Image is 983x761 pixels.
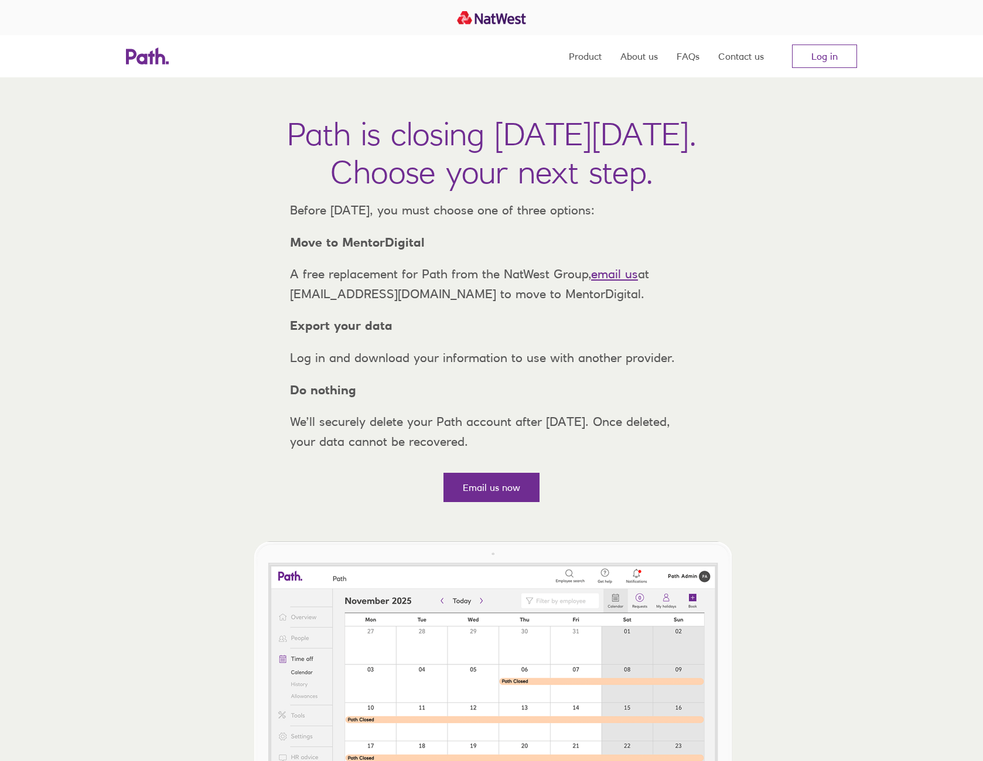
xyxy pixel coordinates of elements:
p: We’ll securely delete your Path account after [DATE]. Once deleted, your data cannot be recovered. [281,412,702,451]
a: Email us now [443,473,540,502]
h1: Path is closing [DATE][DATE]. Choose your next step. [287,115,697,191]
strong: Export your data [290,318,392,333]
a: Log in [792,45,857,68]
a: FAQs [677,35,699,77]
a: Contact us [718,35,764,77]
p: Log in and download your information to use with another provider. [281,348,702,368]
a: email us [591,267,638,281]
a: Product [569,35,602,77]
a: About us [620,35,658,77]
p: Before [DATE], you must choose one of three options: [281,200,702,220]
strong: Do nothing [290,383,356,397]
strong: Move to MentorDigital [290,235,425,250]
p: A free replacement for Path from the NatWest Group, at [EMAIL_ADDRESS][DOMAIN_NAME] to move to Me... [281,264,702,303]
